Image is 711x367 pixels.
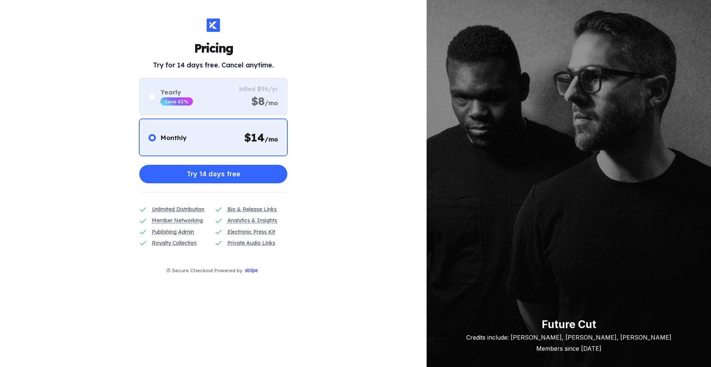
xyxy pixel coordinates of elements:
span: /mo [265,136,278,143]
div: Unlimited Distribution [152,205,204,213]
div: Private Audio Links [227,239,275,247]
div: $ 14 [244,130,278,144]
h1: Pricing [194,41,233,56]
h2: Try for 14 days free. Cancel anytime. [153,61,274,69]
div: Future Cut [466,318,671,331]
div: Member Networking [152,216,203,224]
button: Try 14 days free [139,165,287,183]
div: Electronic Press Kit [227,228,275,236]
div: Publishing Admin [152,228,194,236]
div: Yearly [160,88,193,96]
div: Save 42% [165,99,188,104]
div: $8 [251,94,278,108]
div: Try 14 days free [187,167,240,181]
div: Secure Checkout Powered by [172,267,242,273]
div: billed $96/yr [239,85,278,93]
div: Bio & Release Links [227,205,277,213]
div: Credits include: [PERSON_NAME], [PERSON_NAME], [PERSON_NAME] [466,334,671,341]
span: /mo [265,99,278,107]
div: Monthly [160,134,187,141]
div: Royalty Collection [152,239,197,247]
div: Analytics & Insights [227,216,277,224]
div: Members since [DATE] [466,345,671,352]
